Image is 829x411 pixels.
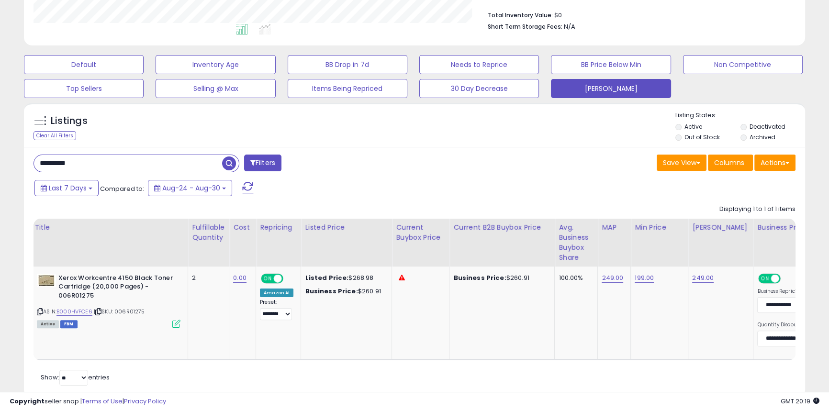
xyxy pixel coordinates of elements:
[708,155,753,171] button: Columns
[60,320,78,328] span: FBM
[262,274,274,282] span: ON
[288,55,407,74] button: BB Drop in 7d
[282,274,297,282] span: OFF
[156,55,275,74] button: Inventory Age
[781,397,819,406] span: 2025-09-7 20:19 GMT
[657,155,706,171] button: Save View
[49,183,87,193] span: Last 7 Days
[675,111,805,120] p: Listing States:
[192,274,222,282] div: 2
[754,155,795,171] button: Actions
[58,274,175,303] b: Xerox Workcentre 4150 Black Toner Cartridge (20,000 Pages) - 006R01275
[488,9,788,20] li: $0
[100,184,144,193] span: Compared to:
[559,274,590,282] div: 100.00%
[156,79,275,98] button: Selling @ Max
[37,274,56,287] img: 41FEIBsJGkL._SL40_.jpg
[37,320,59,328] span: All listings currently available for purchase on Amazon
[233,273,246,283] a: 0.00
[305,287,384,296] div: $260.91
[635,273,654,283] a: 199.00
[305,273,348,282] b: Listed Price:
[564,22,575,31] span: N/A
[757,288,827,295] label: Business Repricing Strategy:
[419,79,539,98] button: 30 Day Decrease
[34,222,184,233] div: Title
[260,222,297,233] div: Repricing
[82,397,123,406] a: Terms of Use
[41,373,110,382] span: Show: entries
[719,205,795,214] div: Displaying 1 to 1 of 1 items
[34,131,76,140] div: Clear All Filters
[162,183,220,193] span: Aug-24 - Aug-30
[192,222,225,243] div: Fulfillable Quantity
[34,180,99,196] button: Last 7 Days
[692,273,714,283] a: 249.00
[692,222,749,233] div: [PERSON_NAME]
[148,180,232,196] button: Aug-24 - Aug-30
[124,397,166,406] a: Privacy Policy
[683,55,803,74] button: Non Competitive
[453,273,506,282] b: Business Price:
[551,79,671,98] button: [PERSON_NAME]
[635,222,684,233] div: Min Price
[419,55,539,74] button: Needs to Reprice
[260,289,293,297] div: Amazon AI
[10,397,45,406] strong: Copyright
[305,274,384,282] div: $268.98
[488,11,553,19] b: Total Inventory Value:
[24,55,144,74] button: Default
[51,114,88,128] h5: Listings
[488,22,562,31] b: Short Term Storage Fees:
[779,274,795,282] span: OFF
[56,308,92,316] a: B000HVFCE6
[602,273,623,283] a: 249.00
[551,55,671,74] button: BB Price Below Min
[233,222,252,233] div: Cost
[37,274,180,327] div: ASIN:
[244,155,281,171] button: Filters
[760,274,772,282] span: ON
[602,222,627,233] div: MAP
[453,222,550,233] div: Current B2B Buybox Price
[757,322,827,328] label: Quantity Discount Strategy:
[750,133,775,141] label: Archived
[10,397,166,406] div: seller snap | |
[305,222,388,233] div: Listed Price
[288,79,407,98] button: Items Being Repriced
[305,287,358,296] b: Business Price:
[396,222,445,243] div: Current Buybox Price
[750,122,785,131] label: Deactivated
[260,299,293,321] div: Preset:
[684,122,702,131] label: Active
[24,79,144,98] button: Top Sellers
[684,133,719,141] label: Out of Stock
[453,274,547,282] div: $260.91
[94,308,145,315] span: | SKU: 006R01275
[559,222,594,263] div: Avg. Business Buybox Share
[714,158,744,167] span: Columns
